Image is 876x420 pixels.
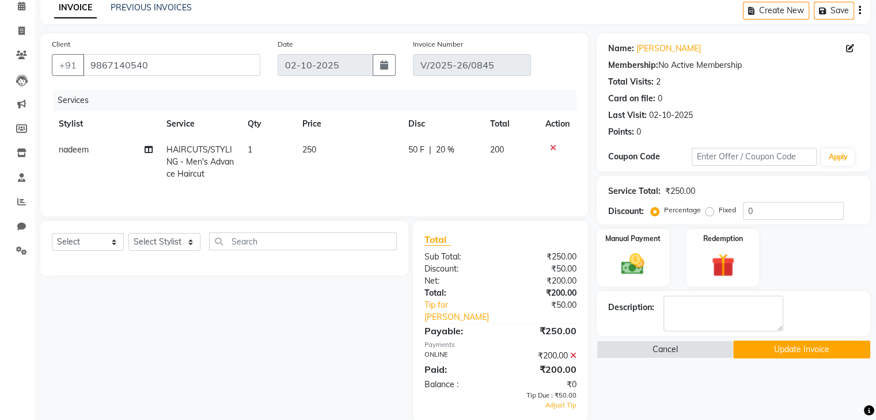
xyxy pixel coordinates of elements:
div: Balance : [416,379,500,391]
img: _gift.svg [704,251,742,280]
label: Fixed [719,205,736,215]
div: Description: [608,301,654,314]
span: HAIRCUTS/STYLING - Men's Advance Haircut [166,144,234,179]
span: 50 F [408,144,424,156]
div: Discount: [416,263,500,275]
div: Discount: [608,205,644,217]
div: Name: [608,43,634,55]
a: [PERSON_NAME] [636,43,701,55]
div: ₹250.00 [665,185,695,197]
a: Tip for [PERSON_NAME] [416,299,514,323]
div: Payable: [416,324,500,338]
span: 1 [248,144,252,155]
div: Last Visit: [608,109,647,121]
button: Update Invoice [733,341,870,358]
th: Service [160,111,241,137]
label: Percentage [664,205,701,215]
span: nadeem [59,144,89,155]
img: _cash.svg [614,251,651,277]
div: ₹200.00 [500,275,585,287]
div: 0 [636,126,641,138]
span: 250 [302,144,316,155]
label: Date [278,39,293,49]
div: Sub Total: [416,251,500,263]
div: Tip Due : ₹50.00 [500,391,585,400]
input: Enter Offer / Coupon Code [692,148,817,166]
span: 20 % [436,144,454,156]
div: Service Total: [608,185,661,197]
div: Net: [416,275,500,287]
button: Create New [743,2,809,20]
div: No Active Membership [608,59,859,71]
span: 200 [490,144,504,155]
div: 2 [656,76,661,88]
div: ₹250.00 [500,251,585,263]
div: ₹50.00 [500,263,585,275]
a: PREVIOUS INVOICES [111,2,192,13]
th: Disc [401,111,483,137]
span: Total [424,234,451,246]
th: Total [483,111,538,137]
th: Action [539,111,577,137]
label: Invoice Number [413,39,463,49]
div: ₹200.00 [500,362,585,376]
div: 02-10-2025 [649,109,693,121]
th: Price [295,111,402,137]
div: Membership: [608,59,658,71]
button: Save [814,2,854,20]
div: Coupon Code [608,151,692,163]
div: ₹50.00 [514,299,585,323]
button: Apply [821,148,854,166]
label: Redemption [703,234,743,244]
div: ₹250.00 [500,324,585,338]
input: Search [209,232,397,250]
div: ₹200.00 [500,350,585,362]
div: 0 [658,93,662,105]
div: Total: [416,287,500,299]
span: Adjust Tip [545,401,577,409]
input: Search by Name/Mobile/Email/Code [83,54,260,76]
div: Paid: [416,362,500,376]
div: ONLINE [416,350,500,362]
button: +91 [52,54,84,76]
label: Manual Payment [605,234,661,244]
th: Stylist [52,111,160,137]
div: Points: [608,126,634,138]
div: Total Visits: [608,76,654,88]
div: ₹0 [500,379,585,391]
div: Services [53,90,585,111]
th: Qty [241,111,295,137]
div: Payments [424,340,577,350]
div: ₹200.00 [500,287,585,299]
label: Client [52,39,70,49]
span: | [429,144,431,156]
button: Cancel [597,341,734,358]
div: Card on file: [608,93,655,105]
